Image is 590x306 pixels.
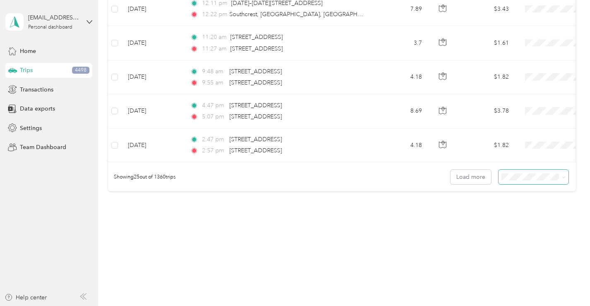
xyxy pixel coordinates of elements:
span: 12:22 pm [202,10,226,19]
span: [STREET_ADDRESS] [229,147,282,154]
button: Help center [5,293,47,302]
td: [DATE] [121,26,183,60]
td: $3.78 [458,94,515,128]
div: [EMAIL_ADDRESS][DOMAIN_NAME] [28,13,80,22]
span: Home [20,47,36,55]
span: Transactions [20,85,53,94]
span: Trips [20,66,33,75]
td: 3.7 [374,26,429,60]
span: 9:48 am [202,67,226,76]
div: Personal dashboard [28,25,72,30]
span: Data exports [20,104,55,113]
td: 4.18 [374,60,429,94]
span: 11:20 am [202,33,226,42]
span: 4498 [72,67,89,74]
span: Southcrest, [GEOGRAPHIC_DATA], [GEOGRAPHIC_DATA] [229,11,383,18]
button: Load more [450,170,491,184]
td: [DATE] [121,128,183,162]
span: [STREET_ADDRESS] [229,79,282,86]
span: Team Dashboard [20,143,66,152]
span: [STREET_ADDRESS] [229,102,282,109]
span: 4:47 pm [202,101,226,110]
td: [DATE] [121,94,183,128]
td: 8.69 [374,94,429,128]
iframe: Everlance-gr Chat Button Frame [544,260,590,306]
span: [STREET_ADDRESS] [230,45,283,52]
td: $1.82 [458,128,515,162]
td: $1.82 [458,60,515,94]
span: 9:55 am [202,78,226,87]
td: $1.61 [458,26,515,60]
span: [STREET_ADDRESS] [229,136,282,143]
span: [STREET_ADDRESS] [230,34,283,41]
span: [STREET_ADDRESS] [229,113,282,120]
span: Showing 25 out of 1360 trips [108,173,176,181]
span: 5:07 pm [202,112,226,121]
span: Settings [20,124,42,133]
span: 2:57 pm [202,146,226,155]
td: 4.18 [374,128,429,162]
span: 2:47 pm [202,135,226,144]
td: [DATE] [121,60,183,94]
span: [STREET_ADDRESS] [229,68,282,75]
span: 11:27 am [202,44,226,53]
